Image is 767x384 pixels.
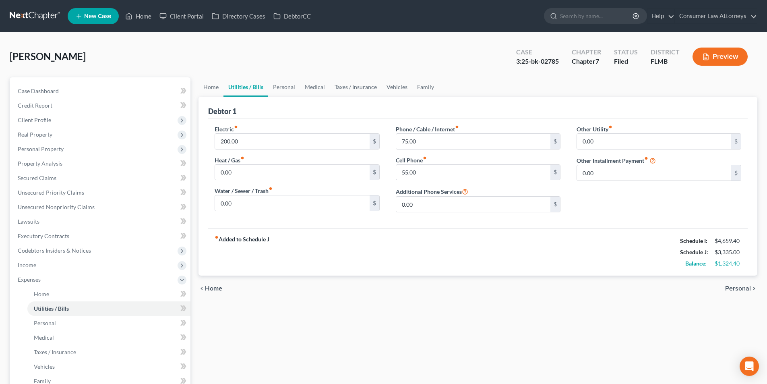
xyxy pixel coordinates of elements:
i: fiber_manual_record [240,156,244,160]
a: Consumer Law Attorneys [675,9,757,23]
i: fiber_manual_record [234,125,238,129]
label: Water / Sewer / Trash [215,187,273,195]
strong: Balance: [685,260,707,267]
div: $3,335.00 [715,248,741,256]
a: Unsecured Priority Claims [11,185,190,200]
input: -- [396,165,550,180]
div: Filed [614,57,638,66]
a: Client Portal [155,9,208,23]
a: Home [27,287,190,301]
div: Status [614,48,638,57]
label: Other Utility [577,125,612,133]
div: $ [370,134,379,149]
input: -- [396,197,550,212]
span: Personal [725,285,751,292]
span: Property Analysis [18,160,62,167]
span: Case Dashboard [18,87,59,94]
strong: Added to Schedule J [215,235,269,269]
i: chevron_left [198,285,205,292]
a: Taxes / Insurance [27,345,190,359]
span: Lawsuits [18,218,39,225]
span: Medical [34,334,54,341]
a: Directory Cases [208,9,269,23]
i: fiber_manual_record [644,156,648,160]
span: Executory Contracts [18,232,69,239]
span: New Case [84,13,111,19]
i: fiber_manual_record [608,125,612,129]
input: -- [577,134,731,149]
a: Home [121,9,155,23]
strong: Schedule I: [680,237,707,244]
div: Open Intercom Messenger [740,357,759,376]
div: Chapter [572,48,601,57]
div: $ [550,165,560,180]
label: Additional Phone Services [396,187,468,196]
div: $ [550,134,560,149]
div: District [651,48,680,57]
span: Taxes / Insurance [34,349,76,355]
div: $4,659.40 [715,237,741,245]
span: 7 [595,57,599,65]
a: Medical [27,330,190,345]
span: Personal [34,320,56,326]
label: Cell Phone [396,156,427,164]
span: Vehicles [34,363,55,370]
strong: Schedule J: [680,249,708,255]
a: DebtorCC [269,9,315,23]
a: Utilities / Bills [27,301,190,316]
label: Phone / Cable / Internet [396,125,459,133]
span: Codebtors Insiders & Notices [18,247,91,254]
span: Unsecured Nonpriority Claims [18,203,95,210]
i: fiber_manual_record [269,187,273,191]
span: Personal Property [18,145,64,152]
div: $ [370,165,379,180]
label: Other Installment Payment [577,156,648,165]
div: Debtor 1 [208,106,236,116]
span: Expenses [18,276,41,283]
span: [PERSON_NAME] [10,50,86,62]
a: Case Dashboard [11,84,190,98]
a: Personal [268,77,300,97]
input: Search by name... [560,8,634,23]
button: chevron_left Home [198,285,222,292]
span: Unsecured Priority Claims [18,189,84,196]
button: Personal chevron_right [725,285,757,292]
span: Income [18,262,36,268]
span: Real Property [18,131,52,138]
div: $1,324.40 [715,259,741,268]
span: Client Profile [18,116,51,123]
div: $ [370,195,379,211]
span: Utilities / Bills [34,305,69,312]
a: Utilities / Bills [223,77,268,97]
span: Home [34,291,49,297]
a: Lawsuits [11,214,190,229]
a: Taxes / Insurance [330,77,382,97]
a: Property Analysis [11,156,190,171]
a: Executory Contracts [11,229,190,243]
a: Credit Report [11,98,190,113]
a: Family [412,77,439,97]
span: Credit Report [18,102,52,109]
i: fiber_manual_record [423,156,427,160]
div: $ [550,197,560,212]
span: Home [205,285,222,292]
div: $ [731,134,741,149]
div: $ [731,165,741,181]
i: fiber_manual_record [215,235,219,239]
input: -- [215,134,369,149]
a: Help [647,9,674,23]
i: chevron_right [751,285,757,292]
div: Chapter [572,57,601,66]
div: FLMB [651,57,680,66]
label: Electric [215,125,238,133]
button: Preview [693,48,748,66]
div: Case [516,48,559,57]
input: -- [577,165,731,181]
a: Unsecured Nonpriority Claims [11,200,190,214]
a: Vehicles [382,77,412,97]
a: Personal [27,316,190,330]
input: -- [396,134,550,149]
a: Medical [300,77,330,97]
label: Heat / Gas [215,156,244,164]
input: -- [215,195,369,211]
